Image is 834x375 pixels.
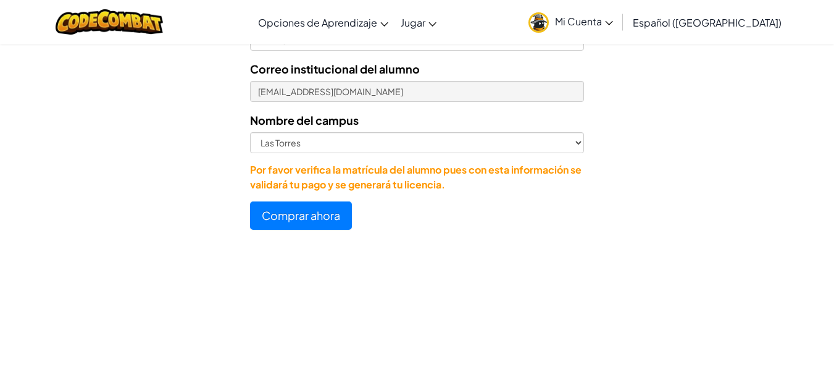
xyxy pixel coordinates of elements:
[633,16,782,29] span: Español ([GEOGRAPHIC_DATA])
[250,201,352,230] button: Comprar ahora
[250,111,359,129] label: Nombre del campus
[250,60,420,78] label: Correo institucional del alumno
[528,12,549,33] img: avatar
[252,6,394,39] a: Opciones de Aprendizaje
[56,9,164,35] img: CodeCombat logo
[555,15,613,28] span: Mi Cuenta
[258,16,377,29] span: Opciones de Aprendizaje
[401,16,425,29] span: Jugar
[522,2,619,41] a: Mi Cuenta
[627,6,788,39] a: Español ([GEOGRAPHIC_DATA])
[394,6,443,39] a: Jugar
[250,162,583,192] p: Por favor verifica la matrícula del alumno pues con esta información se validará tu pago y se gen...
